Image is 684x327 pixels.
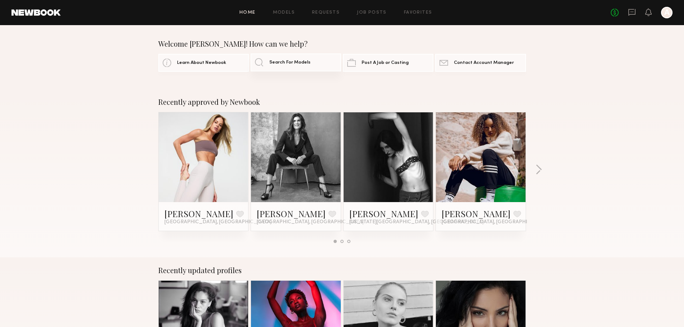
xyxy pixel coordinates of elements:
[362,61,409,65] span: Post A Job or Casting
[158,98,526,106] div: Recently approved by Newbook
[158,54,249,72] a: Learn About Newbook
[273,10,295,15] a: Models
[164,208,233,219] a: [PERSON_NAME]
[158,39,526,48] div: Welcome [PERSON_NAME]! How can we help?
[435,54,526,72] a: Contact Account Manager
[257,208,326,219] a: [PERSON_NAME]
[357,10,387,15] a: Job Posts
[251,53,341,71] a: Search For Models
[239,10,256,15] a: Home
[177,61,226,65] span: Learn About Newbook
[343,54,433,72] a: Post A Job or Casting
[442,219,549,225] span: [GEOGRAPHIC_DATA], [GEOGRAPHIC_DATA]
[257,219,364,225] span: [GEOGRAPHIC_DATA], [GEOGRAPHIC_DATA]
[442,208,511,219] a: [PERSON_NAME]
[454,61,514,65] span: Contact Account Manager
[312,10,340,15] a: Requests
[349,219,484,225] span: [US_STATE][GEOGRAPHIC_DATA], [GEOGRAPHIC_DATA]
[269,60,311,65] span: Search For Models
[158,266,526,275] div: Recently updated profiles
[661,7,673,18] a: A
[404,10,432,15] a: Favorites
[164,219,271,225] span: [GEOGRAPHIC_DATA], [GEOGRAPHIC_DATA]
[349,208,418,219] a: [PERSON_NAME]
